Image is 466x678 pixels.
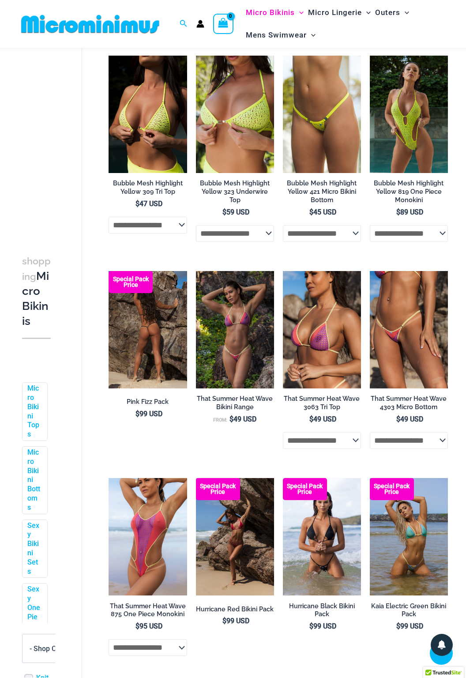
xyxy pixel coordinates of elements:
a: Micro Bikini Tops [27,384,41,440]
span: $ [135,410,139,418]
a: Sexy One Piece Monokinis [27,585,41,659]
span: $ [135,200,139,208]
span: - Shop Color [30,644,68,653]
span: $ [135,622,139,630]
img: Hurricane Black 3277 Tri Top 4277 Thong Bottom 09 [283,478,361,595]
a: Bubble Mesh Highlight Yellow 819 One Piece Monokini [370,179,448,207]
a: Mens SwimwearMenu ToggleMenu Toggle [244,24,318,46]
img: Bubble Mesh Highlight Yellow 819 One Piece 02 [370,56,448,173]
bdi: 49 USD [229,415,256,423]
b: Special Pack Price [109,276,153,288]
a: Bubble Mesh Highlight Yellow 323 Underwire Top 01Bubble Mesh Highlight Yellow 323 Underwire Top 4... [196,56,274,173]
span: $ [222,208,226,216]
h2: Bubble Mesh Highlight Yellow 323 Underwire Top [196,179,274,204]
img: Bubble Mesh Highlight Yellow 421 Micro 01 [283,56,361,173]
h2: Bubble Mesh Highlight Yellow 309 Tri Top [109,179,187,196]
bdi: 99 USD [309,622,336,630]
a: Kaia Electric Green Bikini Pack [370,602,448,622]
a: That Summer Heat Wave 875 One Piece Monokini [109,602,187,622]
a: Hurricane Black 3277 Tri Top 4277 Thong Bottom 09 Hurricane Black 3277 Tri Top 4277 Thong Bottom ... [283,478,361,595]
span: Menu Toggle [295,1,304,24]
img: That Summer Heat Wave 3063 Tri Top 4303 Micro Bottom 01 [196,271,274,388]
a: Bubble Mesh Highlight Yellow 309 Tri Top [109,179,187,199]
h2: Pink Fizz Pack [109,398,187,406]
a: Pink Fizz Pack [109,398,187,409]
a: Hurricane Red 3277 Tri Top 4277 Thong Bottom 05 Hurricane Red 3277 Tri Top 4277 Thong Bottom 06Hu... [196,478,274,595]
bdi: 47 USD [135,200,162,208]
span: $ [309,208,313,216]
h2: That Summer Heat Wave 3063 Tri Top [283,395,361,411]
span: $ [396,208,400,216]
bdi: 95 USD [135,622,162,630]
bdi: 99 USD [396,622,423,630]
a: Kaia Electric Green 305 Top 445 Thong 04 Kaia Electric Green 305 Top 445 Thong 05Kaia Electric Gr... [370,478,448,595]
span: Mens Swimwear [246,24,307,46]
bdi: 99 USD [135,410,162,418]
b: Special Pack Price [283,483,327,495]
h2: That Summer Heat Wave 4303 Micro Bottom [370,395,448,411]
a: Sexy Bikini Sets [27,521,41,576]
h2: Bubble Mesh Highlight Yellow 421 Micro Bikini Bottom [283,179,361,204]
a: Bubble Mesh Highlight Yellow 309 Tri Top 5404 Skirt 02Bubble Mesh Highlight Yellow 309 Tri Top 46... [109,56,187,173]
a: That Summer Heat Wave 875 One Piece Monokini 10That Summer Heat Wave 875 One Piece Monokini 12Tha... [109,478,187,595]
img: Hurricane Red 3277 Tri Top 4277 Thong Bottom 05 [196,478,274,595]
b: Special Pack Price [370,483,414,495]
span: - Shop Color [22,634,84,663]
a: OutersMenu ToggleMenu Toggle [373,1,411,24]
a: Micro LingerieMenu ToggleMenu Toggle [306,1,373,24]
a: That Summer Heat Wave Micro Bottom 01That Summer Heat Wave Micro Bottom 02That Summer Heat Wave M... [370,271,448,388]
img: That Summer Heat Wave 875 One Piece Monokini 10 [109,478,187,595]
img: That Summer Heat Wave Micro Bottom 01 [370,271,448,388]
a: Micro Bikini Bottoms [27,448,41,512]
bdi: 99 USD [222,617,249,625]
a: That Summer Heat Wave 3063 Tri Top 4303 Micro Bottom 01That Summer Heat Wave 3063 Tri Top 4303 Mi... [196,271,274,388]
bdi: 49 USD [396,415,423,423]
h2: Hurricane Red Bikini Pack [196,605,274,614]
span: Outers [375,1,400,24]
h2: That Summer Heat Wave Bikini Range [196,395,274,411]
a: Hurricane Black Bikini Pack [283,602,361,622]
a: Bubble Mesh Highlight Yellow 323 Underwire Top [196,179,274,207]
span: Menu Toggle [362,1,371,24]
span: $ [396,622,400,630]
a: Bubble Mesh Highlight Yellow 421 Micro Bikini Bottom [283,179,361,207]
h3: Micro Bikinis [22,253,51,329]
img: Kaia Electric Green 305 Top 445 Thong 04 [370,478,448,595]
span: $ [222,617,226,625]
span: From: [213,417,227,423]
a: Micro BikinisMenu ToggleMenu Toggle [244,1,306,24]
span: Micro Lingerie [308,1,362,24]
span: $ [396,415,400,423]
h2: That Summer Heat Wave 875 One Piece Monokini [109,602,187,618]
h2: Hurricane Black Bikini Pack [283,602,361,618]
img: That Summer Heat Wave 3063 Tri Top 01 [283,271,361,388]
a: View Shopping Cart, empty [213,14,233,34]
a: Bubble Mesh Highlight Yellow 421 Micro 01Bubble Mesh Highlight Yellow 421 Micro 02Bubble Mesh Hig... [283,56,361,173]
span: Menu Toggle [307,24,316,46]
span: Micro Bikinis [246,1,295,24]
img: MM SHOP LOGO FLAT [18,14,163,34]
img: Bubble Mesh Highlight Yellow 309 Tri Top 5404 Skirt 02 [109,56,187,173]
bdi: 59 USD [222,208,249,216]
a: That Summer Heat Wave Bikini Range [196,395,274,414]
img: Bubble Mesh Highlight Yellow 323 Underwire Top 01 [196,56,274,173]
a: Pink Fizz Pink Black 317 Tri Top 421 String Bottom Pink Fizz Pink Black 317 Tri Top 421 String Bo... [109,271,187,388]
span: $ [229,415,233,423]
a: Bubble Mesh Highlight Yellow 819 One Piece 02Bubble Mesh Highlight Yellow 819 One Piece 06Bubble ... [370,56,448,173]
bdi: 45 USD [309,208,336,216]
span: Menu Toggle [400,1,409,24]
a: Account icon link [196,20,204,28]
a: That Summer Heat Wave 3063 Tri Top [283,395,361,414]
a: Search icon link [180,19,188,30]
b: Special Pack Price [196,483,240,495]
a: That Summer Heat Wave 3063 Tri Top 01That Summer Heat Wave 3063 Tri Top 4303 Micro Bottom 02That ... [283,271,361,388]
span: shopping [22,256,51,282]
span: - Shop Color [23,635,83,663]
img: Pink Fizz Pink Black 317 Tri Top 421 String Bottom [109,271,187,388]
span: $ [309,622,313,630]
a: Hurricane Red Bikini Pack [196,605,274,617]
bdi: 49 USD [309,415,336,423]
iframe: TrustedSite Certified [22,49,101,226]
h2: Bubble Mesh Highlight Yellow 819 One Piece Monokini [370,179,448,204]
span: $ [309,415,313,423]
